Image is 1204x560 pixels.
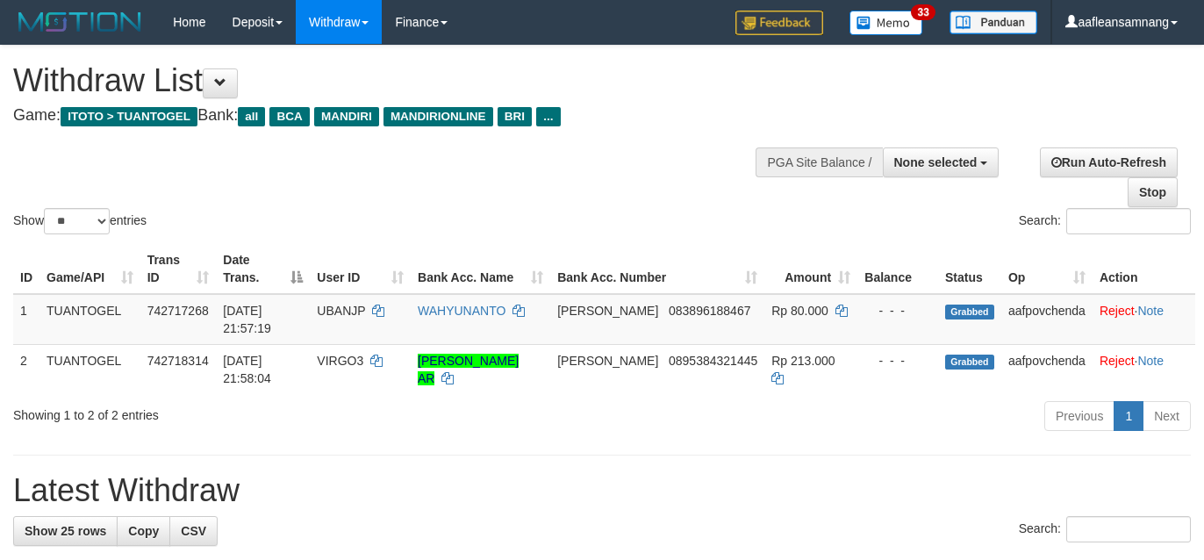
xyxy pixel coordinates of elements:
[223,354,271,385] span: [DATE] 21:58:04
[1019,516,1191,542] label: Search:
[117,516,170,546] a: Copy
[13,516,118,546] a: Show 25 rows
[1093,294,1195,345] td: ·
[13,9,147,35] img: MOTION_logo.png
[849,11,923,35] img: Button%20Memo.svg
[1040,147,1178,177] a: Run Auto-Refresh
[140,244,217,294] th: Trans ID: activate to sort column ascending
[864,302,931,319] div: - - -
[1100,304,1135,318] a: Reject
[669,304,750,318] span: Copy 083896188467 to clipboard
[557,354,658,368] span: [PERSON_NAME]
[13,294,39,345] td: 1
[411,244,550,294] th: Bank Acc. Name: activate to sort column ascending
[61,107,197,126] span: ITOTO > TUANTOGEL
[13,63,785,98] h1: Withdraw List
[864,352,931,370] div: - - -
[39,344,140,394] td: TUANTOGEL
[1001,344,1093,394] td: aafpovchenda
[317,354,363,368] span: VIRGO3
[314,107,379,126] span: MANDIRI
[945,305,994,319] span: Grabbed
[883,147,1000,177] button: None selected
[945,355,994,370] span: Grabbed
[771,304,828,318] span: Rp 80.000
[1001,244,1093,294] th: Op: activate to sort column ascending
[1128,177,1178,207] a: Stop
[169,516,218,546] a: CSV
[1093,244,1195,294] th: Action
[223,304,271,335] span: [DATE] 21:57:19
[1114,401,1143,431] a: 1
[147,304,209,318] span: 742717268
[13,399,489,424] div: Showing 1 to 2 of 2 entries
[317,304,365,318] span: UBANJP
[498,107,532,126] span: BRI
[147,354,209,368] span: 742718314
[557,304,658,318] span: [PERSON_NAME]
[857,244,938,294] th: Balance
[1001,294,1093,345] td: aafpovchenda
[1143,401,1191,431] a: Next
[1093,344,1195,394] td: ·
[894,155,978,169] span: None selected
[13,344,39,394] td: 2
[938,244,1001,294] th: Status
[383,107,493,126] span: MANDIRIONLINE
[1066,208,1191,234] input: Search:
[1137,304,1164,318] a: Note
[128,524,159,538] span: Copy
[756,147,882,177] div: PGA Site Balance /
[950,11,1037,34] img: panduan.png
[1137,354,1164,368] a: Note
[735,11,823,35] img: Feedback.jpg
[1044,401,1114,431] a: Previous
[13,107,785,125] h4: Game: Bank:
[418,304,505,318] a: WAHYUNANTO
[181,524,206,538] span: CSV
[25,524,106,538] span: Show 25 rows
[269,107,309,126] span: BCA
[418,354,519,385] a: [PERSON_NAME] AR
[536,107,560,126] span: ...
[13,473,1191,508] h1: Latest Withdraw
[911,4,935,20] span: 33
[1019,208,1191,234] label: Search:
[550,244,764,294] th: Bank Acc. Number: activate to sort column ascending
[13,244,39,294] th: ID
[44,208,110,234] select: Showentries
[310,244,411,294] th: User ID: activate to sort column ascending
[669,354,757,368] span: Copy 0895384321445 to clipboard
[771,354,835,368] span: Rp 213.000
[39,294,140,345] td: TUANTOGEL
[13,208,147,234] label: Show entries
[1066,516,1191,542] input: Search:
[39,244,140,294] th: Game/API: activate to sort column ascending
[238,107,265,126] span: all
[216,244,310,294] th: Date Trans.: activate to sort column descending
[1100,354,1135,368] a: Reject
[764,244,857,294] th: Amount: activate to sort column ascending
